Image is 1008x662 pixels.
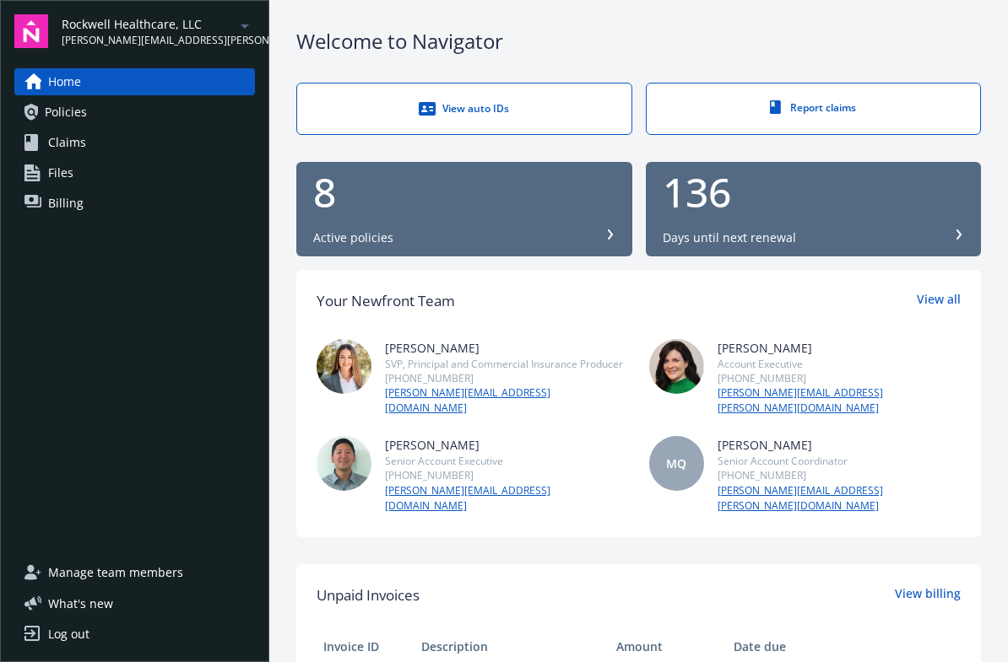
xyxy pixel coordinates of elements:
a: Policies [14,99,255,126]
a: [PERSON_NAME][EMAIL_ADDRESS][PERSON_NAME][DOMAIN_NAME] [718,483,962,514]
span: Rockwell Healthcare, LLC [62,15,235,33]
div: Days until next renewal [663,229,796,246]
img: photo [317,436,371,491]
span: Billing [48,190,84,217]
a: View all [917,290,961,312]
div: 8 [313,172,615,213]
span: Claims [48,129,86,156]
a: [PERSON_NAME][EMAIL_ADDRESS][DOMAIN_NAME] [385,483,629,514]
a: [PERSON_NAME][EMAIL_ADDRESS][PERSON_NAME][DOMAIN_NAME] [718,385,962,416]
a: Billing [14,190,255,217]
a: View auto IDs [296,83,632,135]
div: [PHONE_NUMBER] [718,468,962,482]
a: arrowDropDown [235,15,255,35]
div: Senior Account Executive [385,454,629,468]
button: 8Active policies [296,162,632,256]
div: [PHONE_NUMBER] [385,468,629,482]
button: What's new [14,595,140,612]
div: Your Newfront Team [317,290,455,312]
div: [PHONE_NUMBER] [718,371,962,385]
div: [PERSON_NAME] [385,339,629,357]
span: Files [48,159,73,186]
div: SVP, Principal and Commercial Insurance Producer [385,357,629,371]
a: Home [14,68,255,95]
a: Manage team members [14,559,255,586]
a: Files [14,159,255,186]
div: [PHONE_NUMBER] [385,371,629,385]
a: View billing [895,584,961,606]
span: Unpaid Invoices [317,584,420,606]
span: What ' s new [48,595,113,612]
div: Report claims [680,100,947,115]
div: View auto IDs [331,100,598,117]
a: [PERSON_NAME][EMAIL_ADDRESS][DOMAIN_NAME] [385,385,629,416]
img: photo [649,339,704,394]
img: navigator-logo.svg [14,14,48,48]
img: photo [317,339,371,394]
span: Manage team members [48,559,183,586]
div: Senior Account Coordinator [718,454,962,468]
div: [PERSON_NAME] [385,436,629,454]
button: Rockwell Healthcare, LLC[PERSON_NAME][EMAIL_ADDRESS][PERSON_NAME][DOMAIN_NAME]arrowDropDown [62,14,255,48]
div: Welcome to Navigator [296,27,981,56]
span: MQ [666,455,686,472]
span: Policies [45,99,87,126]
div: Log out [48,621,89,648]
div: [PERSON_NAME] [718,339,962,357]
div: Account Executive [718,357,962,371]
div: Active policies [313,229,393,246]
a: Claims [14,129,255,156]
span: Home [48,68,81,95]
div: [PERSON_NAME] [718,436,962,454]
a: Report claims [646,83,982,135]
button: 136Days until next renewal [646,162,982,256]
div: 136 [663,172,965,213]
span: [PERSON_NAME][EMAIL_ADDRESS][PERSON_NAME][DOMAIN_NAME] [62,33,235,48]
